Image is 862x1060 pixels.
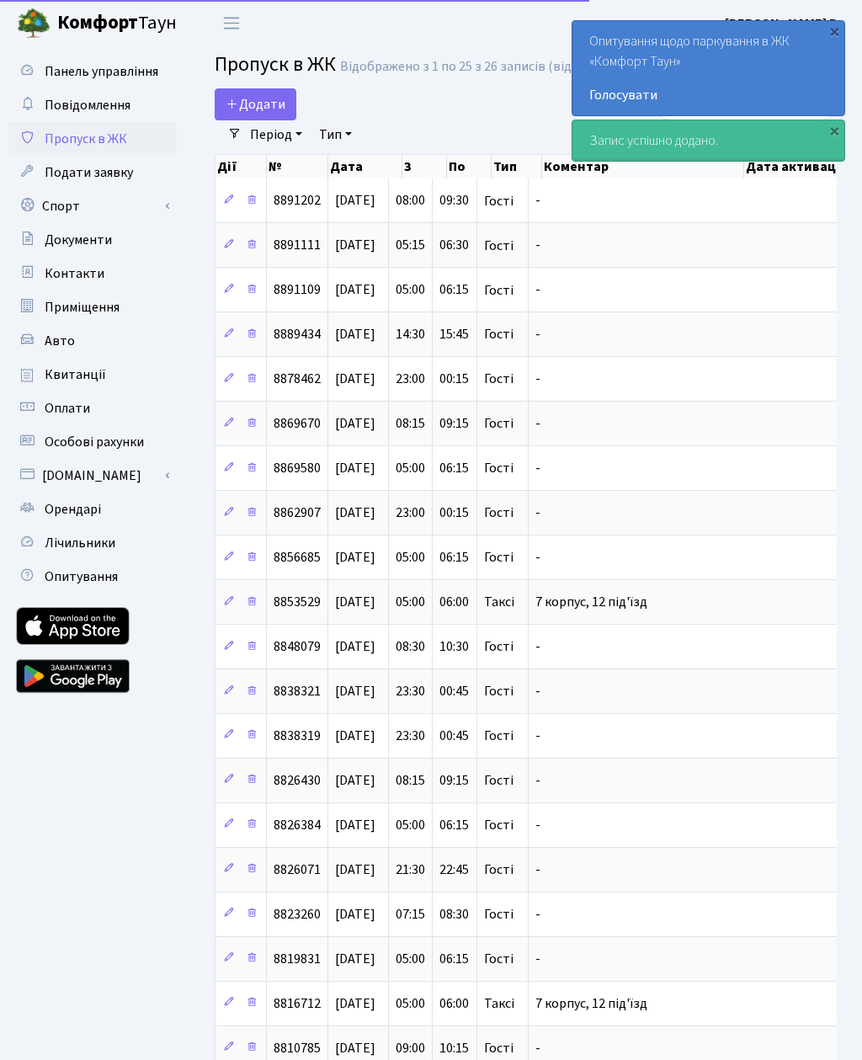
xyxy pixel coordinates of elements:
[439,638,469,657] span: 10:30
[484,194,513,208] span: Гості
[535,326,540,344] span: -
[45,163,133,182] span: Подати заявку
[8,55,177,88] a: Панель управління
[439,460,469,478] span: 06:15
[8,459,177,493] a: [DOMAIN_NAME]
[439,549,469,567] span: 06:15
[572,21,844,115] div: Опитування щодо паркування в ЖК «Комфорт Таун»
[439,861,469,880] span: 22:45
[535,192,540,210] span: -
[8,223,177,257] a: Документи
[396,683,425,701] span: 23:30
[328,155,403,178] th: Дата
[572,120,844,161] div: Запис успішно додано.
[535,370,540,389] span: -
[45,62,158,81] span: Панель управління
[396,370,425,389] span: 23:00
[535,905,540,924] span: -
[8,122,177,156] a: Пропуск в ЖК
[8,189,177,223] a: Спорт
[439,683,469,701] span: 00:45
[396,638,425,657] span: 08:30
[335,772,375,791] span: [DATE]
[274,905,321,924] span: 8823260
[396,727,425,746] span: 23:30
[243,120,309,149] a: Період
[396,1039,425,1057] span: 09:00
[210,9,253,37] button: Переключити навігацію
[535,994,647,1013] span: 7 корпус, 12 під'їзд
[484,864,513,877] span: Гості
[396,281,425,300] span: 05:00
[484,239,513,253] span: Гості
[396,415,425,434] span: 08:15
[396,994,425,1013] span: 05:00
[484,775,513,788] span: Гості
[274,1039,321,1057] span: 8810785
[535,817,540,835] span: -
[45,96,130,115] span: Повідомлення
[535,460,540,478] span: -
[45,298,120,317] span: Приміщення
[45,399,90,418] span: Оплати
[335,460,375,478] span: [DATE]
[484,1041,513,1055] span: Гості
[335,861,375,880] span: [DATE]
[45,500,101,519] span: Орендарі
[274,281,321,300] span: 8891109
[484,641,513,654] span: Гості
[535,683,540,701] span: -
[45,231,112,249] span: Документи
[439,504,469,523] span: 00:15
[335,370,375,389] span: [DATE]
[484,328,513,342] span: Гості
[8,392,177,425] a: Оплати
[439,281,469,300] span: 06:15
[215,88,296,120] a: Додати
[535,638,540,657] span: -
[226,95,285,114] span: Додати
[335,237,375,255] span: [DATE]
[484,908,513,921] span: Гості
[8,425,177,459] a: Особові рахунки
[335,192,375,210] span: [DATE]
[396,192,425,210] span: 08:00
[45,567,118,586] span: Опитування
[274,192,321,210] span: 8891202
[274,817,321,835] span: 8826384
[535,950,540,968] span: -
[589,85,827,105] a: Голосувати
[725,14,842,33] b: [PERSON_NAME] В.
[45,365,106,384] span: Квитанції
[535,727,540,746] span: -
[439,817,469,835] span: 06:15
[8,324,177,358] a: Авто
[484,596,514,610] span: Таксі
[274,549,321,567] span: 8856685
[484,819,513,833] span: Гості
[274,460,321,478] span: 8869580
[8,560,177,594] a: Опитування
[826,122,843,139] div: ×
[274,504,321,523] span: 8862907
[8,290,177,324] a: Приміщення
[484,462,513,476] span: Гості
[335,326,375,344] span: [DATE]
[274,861,321,880] span: 8826071
[8,156,177,189] a: Подати заявку
[8,358,177,392] a: Квитанції
[484,952,513,966] span: Гості
[535,861,540,880] span: -
[45,264,104,283] span: Контакти
[439,950,469,968] span: 06:15
[484,551,513,565] span: Гості
[215,50,336,79] span: Пропуск в ЖК
[335,950,375,968] span: [DATE]
[335,727,375,746] span: [DATE]
[274,638,321,657] span: 8848079
[439,415,469,434] span: 09:15
[535,549,540,567] span: -
[335,994,375,1013] span: [DATE]
[535,281,540,300] span: -
[439,905,469,924] span: 08:30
